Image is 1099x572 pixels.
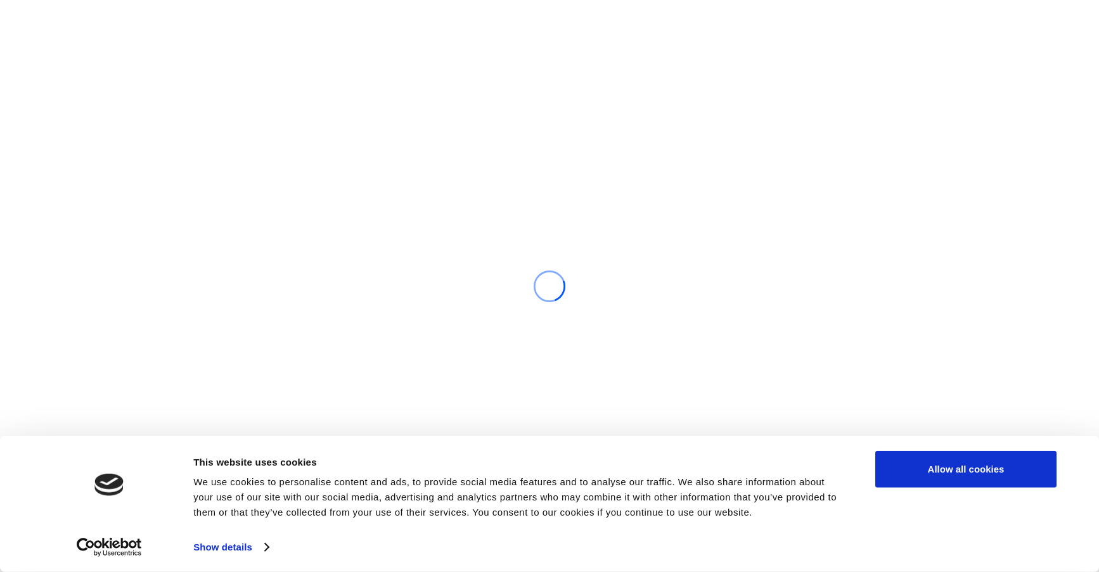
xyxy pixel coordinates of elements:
[875,451,1057,488] button: Allow all cookies
[54,538,165,557] a: Usercentrics Cookiebot - opens in a new window
[193,474,847,520] div: We use cookies to personalise content and ads, to provide social media features and to analyse ou...
[94,474,124,496] img: logo
[193,454,847,469] div: This website uses cookies
[193,538,268,557] a: Show details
